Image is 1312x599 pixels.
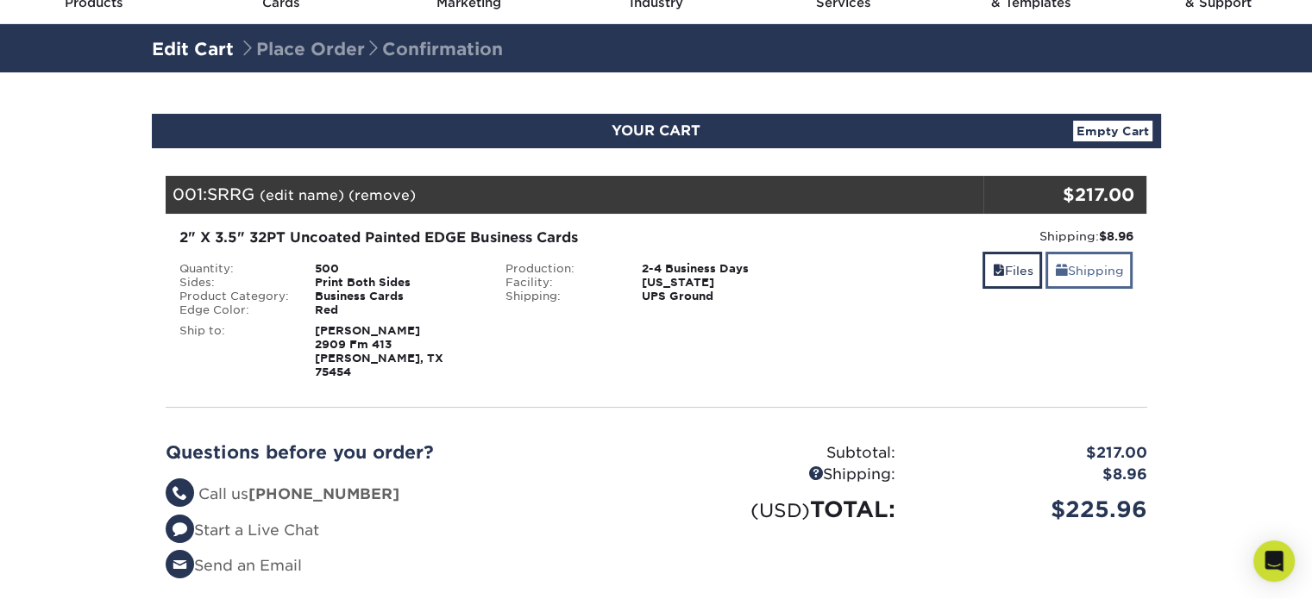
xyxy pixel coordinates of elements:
[302,290,493,303] div: Business Cards
[166,557,302,574] a: Send an Email
[166,303,303,317] div: Edge Color:
[166,521,319,539] a: Start a Live Chat
[493,262,629,276] div: Production:
[629,262,819,276] div: 2-4 Business Days
[908,442,1160,465] div: $217.00
[4,546,147,593] iframe: Google Customer Reviews
[908,493,1160,526] div: $225.96
[348,187,416,203] a: (remove)
[166,484,643,506] li: Call us
[207,184,254,203] span: SRRG
[493,290,629,303] div: Shipping:
[750,499,810,521] small: (USD)
[656,464,908,486] div: Shipping:
[656,442,908,465] div: Subtotal:
[179,228,807,248] div: 2" X 3.5" 32PT Uncoated Painted EDGE Business Cards
[629,276,819,290] div: [US_STATE]
[1253,540,1295,582] div: Open Intercom Messenger
[982,252,1042,289] a: Files
[152,39,234,59] a: Edit Cart
[302,262,493,276] div: 500
[248,485,399,502] strong: [PHONE_NUMBER]
[629,290,819,303] div: UPS Ground
[239,39,503,59] span: Place Order Confirmation
[302,303,493,317] div: Red
[983,182,1134,208] div: $217.00
[1073,121,1152,141] a: Empty Cart
[656,493,908,526] div: TOTAL:
[166,324,303,379] div: Ship to:
[166,176,983,214] div: 001:
[1098,229,1133,243] strong: $8.96
[832,228,1133,245] div: Shipping:
[315,324,443,378] strong: [PERSON_NAME] 2909 Fm 413 [PERSON_NAME], TX 75454
[260,187,344,203] a: (edit name)
[1045,252,1133,289] a: Shipping
[493,276,629,290] div: Facility:
[166,442,643,463] h2: Questions before you order?
[612,122,700,139] span: YOUR CART
[1055,264,1067,278] span: shipping
[992,264,1004,278] span: files
[166,276,303,290] div: Sides:
[166,290,303,303] div: Product Category:
[908,464,1160,486] div: $8.96
[302,276,493,290] div: Print Both Sides
[166,262,303,276] div: Quantity:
